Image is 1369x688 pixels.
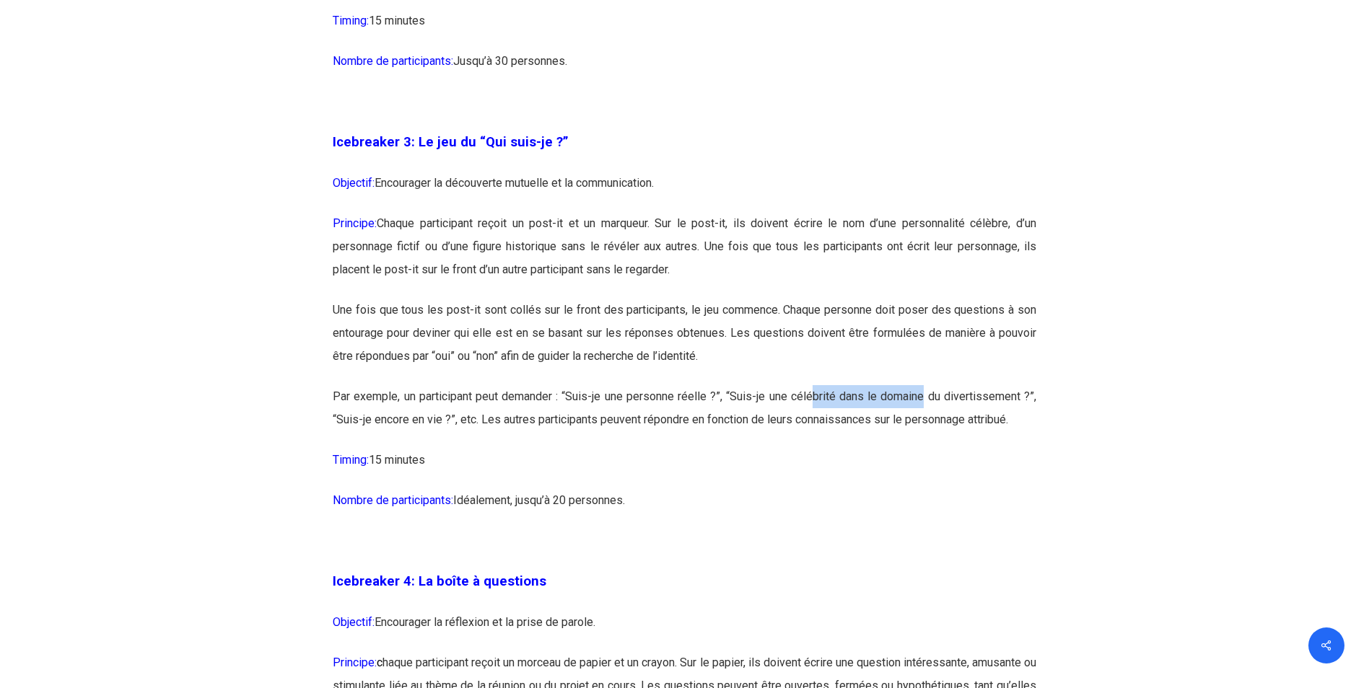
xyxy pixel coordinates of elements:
[333,176,375,190] span: Objectif:
[333,299,1036,385] p: Une fois que tous les post-it sont collés sur le front des participants, le jeu commence. Chaque ...
[333,212,1036,299] p: Chaque participant reçoit un post-it et un marqueur. Sur le post-it, ils doivent écrire le nom d’...
[333,54,453,68] span: Nombre de participants:
[333,615,375,629] span: Objectif:
[333,172,1036,212] p: Encourager la découverte mutuelle et la communication.
[333,14,369,27] span: Timing:
[333,493,453,507] span: Nombre de participants:
[333,453,369,467] span: Timing:
[333,9,1036,50] p: 15 minutes
[333,385,1036,449] p: Par exemple, un participant peut demander : “Suis-je une personne réelle ?”, “Suis-je une célébri...
[333,134,569,150] span: Icebreaker 3: Le jeu du “Qui suis-je ?”
[333,50,1036,90] p: Jusqu’à 30 personnes.
[377,656,382,669] span: c
[333,656,382,669] span: Principe:
[333,611,1036,651] p: Encourager la réflexion et la prise de parole.
[333,216,377,230] span: Principe:
[333,489,1036,529] p: Idéalement, jusqu’à 20 personnes.
[333,449,1036,489] p: 15 minutes
[333,573,546,589] span: Icebreaker 4: La boîte à questions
